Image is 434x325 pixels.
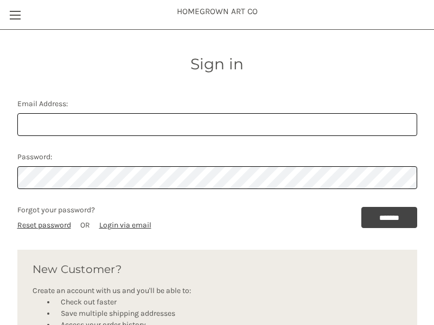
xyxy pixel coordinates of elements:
[17,220,71,230] a: Reset password
[11,53,423,75] h1: Sign in
[55,296,402,308] li: Check out faster
[17,151,417,162] label: Password:
[99,220,151,230] a: Login via email
[33,261,402,277] h2: New Customer?
[17,98,417,109] label: Email Address:
[55,308,402,319] li: Save multiple shipping addresses
[33,285,402,296] p: Create an account with us and you'll be able to:
[80,220,90,230] span: OR
[10,15,21,16] span: Toggle menu
[17,204,151,216] p: Forgot your password?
